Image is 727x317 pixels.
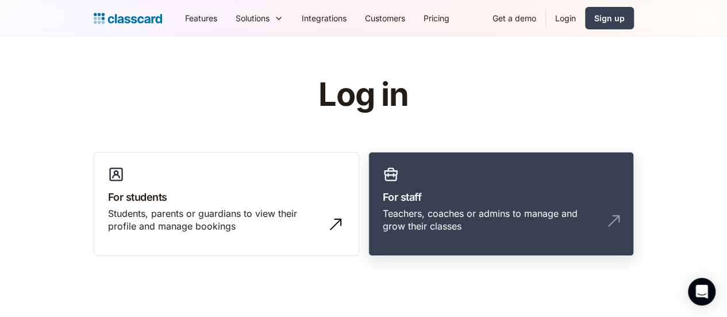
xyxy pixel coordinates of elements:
a: Pricing [414,5,459,31]
a: Integrations [293,5,356,31]
div: Solutions [226,5,293,31]
h3: For staff [383,189,620,205]
a: Logo [94,10,162,26]
a: For staffTeachers, coaches or admins to manage and grow their classes [368,152,634,257]
a: For studentsStudents, parents or guardians to view their profile and manage bookings [94,152,359,257]
div: Teachers, coaches or admins to manage and grow their classes [383,207,597,233]
a: Login [546,5,585,31]
a: Features [176,5,226,31]
a: Customers [356,5,414,31]
a: Get a demo [483,5,545,31]
h3: For students [108,189,345,205]
div: Students, parents or guardians to view their profile and manage bookings [108,207,322,233]
div: Sign up [594,12,625,24]
h1: Log in [181,77,546,113]
div: Open Intercom Messenger [688,278,716,305]
div: Solutions [236,12,270,24]
a: Sign up [585,7,634,29]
